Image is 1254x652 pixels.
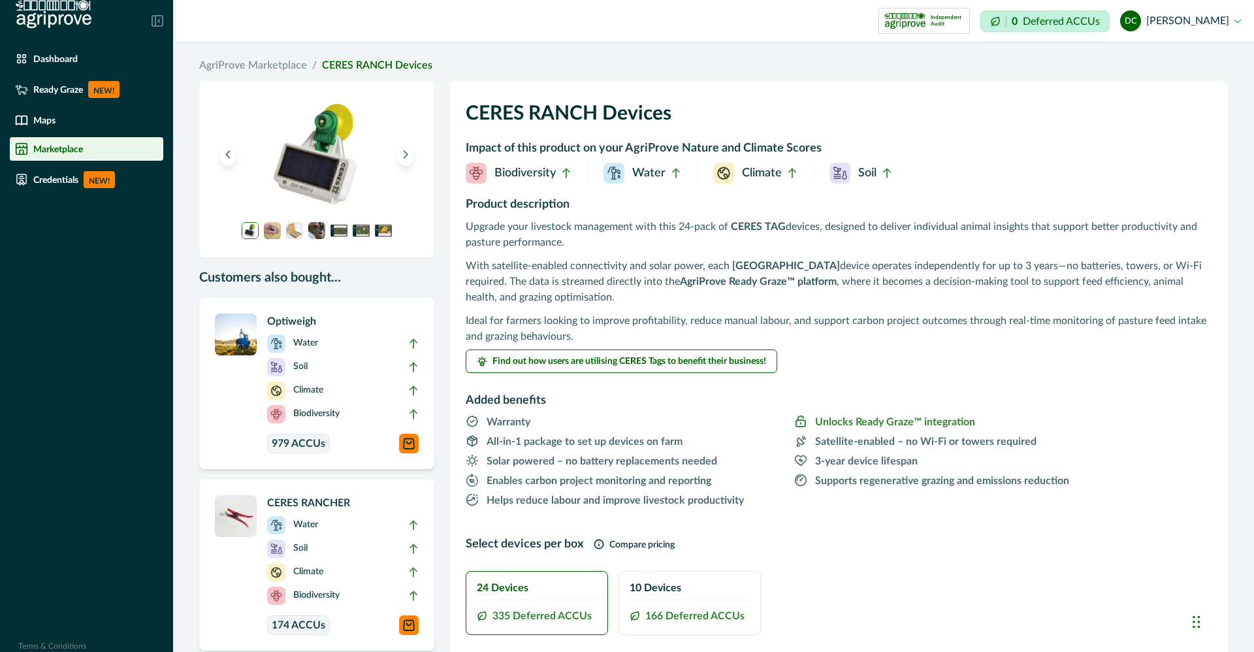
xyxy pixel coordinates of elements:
[10,166,163,193] a: CredentialsNEW!
[1012,16,1018,27] p: 0
[680,276,837,287] strong: AgriProve Ready Graze™ platform
[88,81,120,98] p: NEW!
[466,258,1212,305] p: With satellite-enabled connectivity and solar power, each device operates independently for up to...
[293,565,323,579] p: Climate
[33,54,78,64] p: Dashboard
[466,313,1212,344] p: Ideal for farmers looking to improve profitability, reduce manual labour, and support carbon proj...
[375,222,392,239] img: A screenshot of the Ready Graze application showing a paddock layout
[742,165,782,182] p: Climate
[10,76,163,103] a: Ready GrazeNEW!
[1189,589,1254,652] iframe: Chat Widget
[1120,5,1241,37] button: dylan cronje[PERSON_NAME]
[293,518,318,532] p: Water
[487,414,530,430] p: Warranty
[630,582,750,595] h2: 10 Devices
[293,336,318,350] p: Water
[33,144,83,154] p: Marketplace
[84,171,115,188] p: NEW!
[10,108,163,132] a: Maps
[884,10,925,31] img: certification logo
[466,538,583,552] h2: Select devices per box
[815,473,1069,489] p: Supports regenerative grazing and emissions reduction
[487,434,683,449] p: All-in-1 package to set up devices on farm
[330,222,347,239] img: A screenshot of the Ready Graze application showing a 3D map of animal positions
[267,314,419,329] p: Optiweigh
[487,493,744,508] p: Helps reduce labour and improve livestock productivity
[272,617,325,633] span: 174 ACCUs
[931,14,964,27] p: Independent Audit
[215,314,257,355] img: A single CERES RANCH device
[267,495,419,511] p: CERES RANCHER
[477,582,597,595] h2: 24 Devices
[815,434,1037,449] p: Satellite-enabled – no Wi-Fi or towers required
[594,532,675,558] button: Compare pricing
[293,383,323,397] p: Climate
[466,197,1212,219] h2: Product description
[815,414,975,430] p: Unlocks Ready Graze™ integration
[513,608,592,624] span: Deferred ACCUs
[492,608,510,624] span: 335
[199,57,1228,73] nav: breadcrumb
[10,47,163,71] a: Dashboard
[666,608,745,624] span: Deferred ACCUs
[10,137,163,161] a: Marketplace
[398,142,413,166] button: Next image
[264,222,281,239] img: A hand holding a CERES RANCH device
[293,360,308,374] p: Soil
[220,142,236,166] button: Previous image
[487,473,711,489] p: Enables carbon project monitoring and reporting
[199,57,307,73] a: AgriProve Marketplace
[215,495,257,537] img: A CERES RANCHER APPLICATOR
[33,174,78,185] p: Credentials
[858,165,876,182] p: Soil
[272,436,325,451] span: 979 ACCUs
[466,139,1212,163] h2: Impact of this product on your AgriProve Nature and Climate Scores
[466,219,1212,250] p: Upgrade your livestock management with this 24-pack of devices, designed to deliver individual an...
[494,165,556,182] p: Biodiversity
[732,261,840,271] strong: [GEOGRAPHIC_DATA]
[878,8,970,34] button: certification logoIndependent Audit
[312,57,317,73] span: /
[1023,16,1100,26] p: Deferred ACCUs
[731,221,786,232] strong: CERES TAG
[293,407,340,421] p: Biodiversity
[1193,602,1200,642] div: Drag
[492,357,766,366] span: Find out how users are utilising CERES Tags to benefit their business!
[242,222,259,239] img: A single CERES RANCH device
[645,608,663,624] span: 166
[353,222,370,239] img: A screenshot of the Ready Graze application showing a heatmap of grazing activity
[466,350,777,373] button: Find out how users are utilising CERES Tags to benefit their business!
[199,268,434,287] p: Customers also bought...
[487,453,717,469] p: Solar powered – no battery replacements needed
[466,378,1212,414] h2: Added benefits
[33,115,56,125] p: Maps
[632,165,666,182] p: Water
[815,453,918,469] p: 3-year device lifespan
[286,222,303,239] img: A box of CERES RANCH devices
[466,97,1212,139] h1: CERES RANCH Devices
[33,84,83,95] p: Ready Graze
[293,589,340,602] p: Biodiversity
[322,60,432,71] a: CERES RANCH Devices
[308,222,325,239] img: A CERES RANCH device applied to the ear of a cow
[293,542,308,555] p: Soil
[18,642,86,650] a: Terms & Conditions
[215,97,419,212] img: A single CERES RANCH device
